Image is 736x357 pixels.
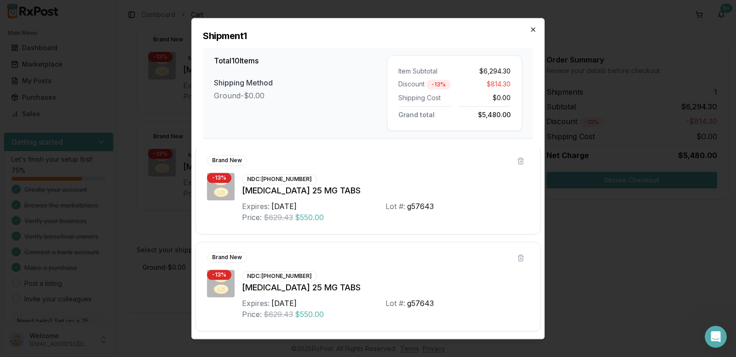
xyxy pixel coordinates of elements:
[207,155,247,165] div: Brand New
[705,326,727,348] iframe: Intercom live chat
[295,212,324,223] span: $550.00
[398,79,425,90] span: Discount
[203,29,533,42] h2: Shipment 1
[271,201,297,212] div: [DATE]
[264,309,293,320] span: $629.43
[207,252,247,262] div: Brand New
[214,90,387,101] div: Ground - $0.00
[458,67,511,76] div: $6,294.30
[398,93,451,102] div: Shipping Cost
[242,281,529,294] div: [MEDICAL_DATA] 25 MG TABS
[242,271,317,281] div: NDC: [PHONE_NUMBER]
[207,270,231,280] div: - 13 %
[207,270,235,297] img: Jardiance 25 MG TABS
[242,212,262,223] div: Price:
[242,309,262,320] div: Price:
[214,55,387,66] h3: Total 10 Items
[478,109,511,119] span: $5,480.00
[242,201,270,212] div: Expires:
[242,298,270,309] div: Expires:
[398,109,435,119] span: Grand total
[407,298,434,309] div: g57643
[426,79,451,90] div: - 13 %
[207,173,235,200] img: Jardiance 25 MG TABS
[264,212,293,223] span: $629.43
[271,298,297,309] div: [DATE]
[242,174,317,184] div: NDC: [PHONE_NUMBER]
[407,201,434,212] div: g57643
[385,298,405,309] div: Lot #:
[295,309,324,320] span: $550.00
[207,173,231,183] div: - 13 %
[214,77,387,88] div: Shipping Method
[242,184,529,197] div: [MEDICAL_DATA] 25 MG TABS
[398,67,451,76] div: Item Subtotal
[385,201,405,212] div: Lot #:
[458,79,511,90] div: $814.30
[458,93,511,102] div: $0.00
